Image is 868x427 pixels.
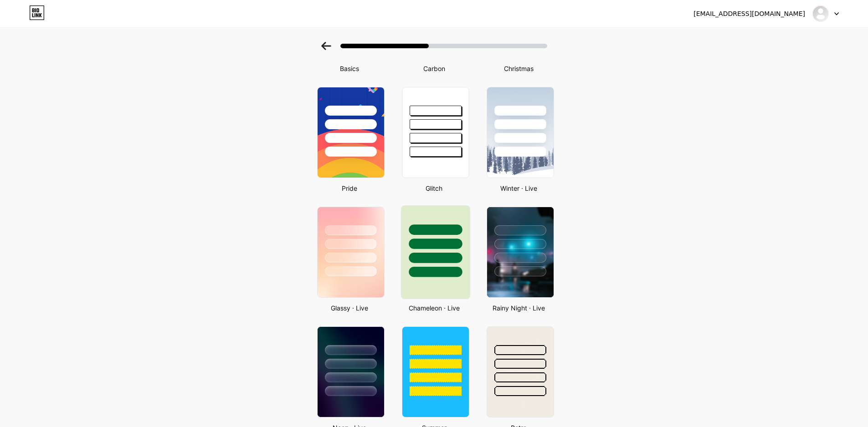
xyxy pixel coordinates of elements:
[693,9,805,19] div: [EMAIL_ADDRESS][DOMAIN_NAME]
[484,64,554,73] div: Christmas
[484,303,554,313] div: Rainy Night · Live
[314,64,385,73] div: Basics
[399,183,469,193] div: Glitch
[314,303,385,313] div: Glassy · Live
[314,183,385,193] div: Pride
[812,5,829,22] img: lkcrypto
[399,64,469,73] div: Carbon
[484,183,554,193] div: Winter · Live
[399,303,469,313] div: Chameleon · Live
